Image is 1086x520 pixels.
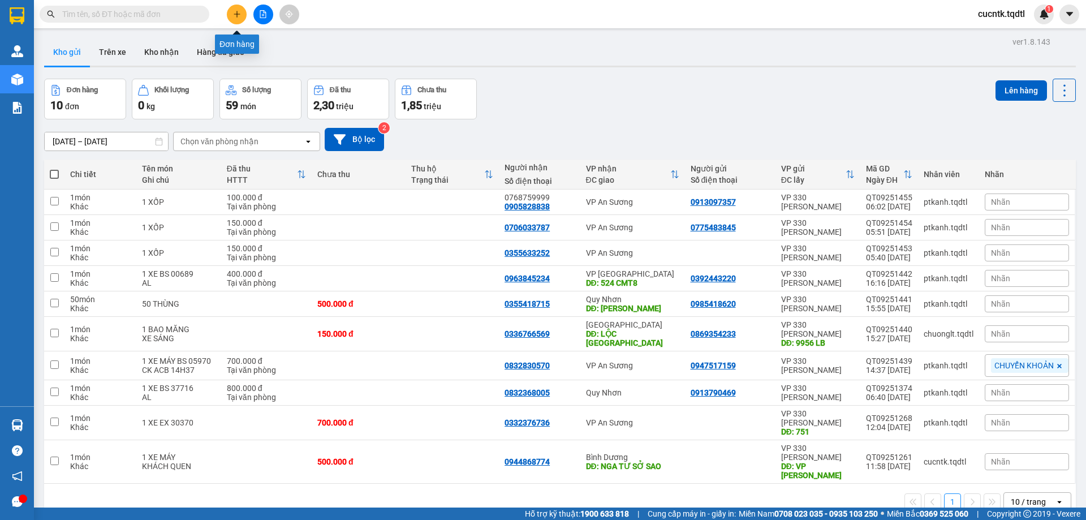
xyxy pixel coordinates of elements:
div: chuonglt.tqdtl [924,329,973,338]
span: Nhãn [991,418,1010,427]
div: Chưa thu [417,86,446,94]
button: Trên xe [90,38,135,66]
span: 10 [50,98,63,112]
div: Tại văn phòng [227,202,306,211]
div: cucntk.tqdtl [924,457,973,466]
div: AL [142,393,215,402]
div: Đã thu [227,164,297,173]
div: Khác [70,278,131,287]
div: Khác [70,366,131,375]
div: DĐ: 524 CMT8 [586,278,679,287]
div: Tại văn phòng [227,227,306,237]
div: VP An Sương [586,361,679,370]
div: 1 XỐP [142,197,215,207]
div: ĐC lấy [781,175,846,184]
div: ptkanh.tqdtl [924,418,973,427]
div: Số điện thoại [505,177,574,186]
div: Tại văn phòng [227,253,306,262]
button: plus [227,5,247,24]
span: 1 [1047,5,1051,13]
span: kg [146,102,155,111]
img: warehouse-icon [11,45,23,57]
div: Tên món [142,164,215,173]
button: Bộ lọc [325,128,384,151]
span: search [47,10,55,18]
span: triệu [424,102,441,111]
svg: open [1055,497,1064,506]
div: VP 330 [PERSON_NAME] [781,193,855,211]
span: plus [233,10,241,18]
div: DĐ: VP LONG HƯNG [781,462,855,480]
div: VP 330 [PERSON_NAME] [781,295,855,313]
div: QT09251454 [866,218,912,227]
div: 14:37 [DATE] [866,366,912,375]
div: 05:51 [DATE] [866,227,912,237]
div: 06:02 [DATE] [866,202,912,211]
div: 100.000 đ [227,193,306,202]
div: 700.000 đ [317,418,400,427]
div: ptkanh.tqdtl [924,388,973,397]
span: aim [285,10,293,18]
div: 15:55 [DATE] [866,304,912,313]
button: Đã thu2,30 triệu [307,79,389,119]
button: Khối lượng0kg [132,79,214,119]
span: CHUYỂN KHOẢN [994,360,1054,371]
div: Tại văn phòng [227,366,306,375]
div: 0775483845 [691,223,736,232]
input: Select a date range. [45,132,168,151]
div: 0832368005 [505,388,550,397]
div: Chọn văn phòng nhận [180,136,258,147]
div: Khác [70,202,131,211]
div: 1 XỐP [142,248,215,257]
th: Toggle SortBy [406,160,499,190]
div: HTTT [227,175,297,184]
div: AL [142,278,215,287]
div: 11:58 [DATE] [866,462,912,471]
div: ver 1.8.143 [1012,36,1050,48]
div: 0963845234 [505,274,550,283]
th: Toggle SortBy [860,160,918,190]
div: Khối lượng [154,86,189,94]
span: 2,30 [313,98,334,112]
div: QT09251374 [866,384,912,393]
div: 12:04 [DATE] [866,423,912,432]
div: Quy Nhơn [586,295,679,304]
div: 0332376736 [505,418,550,427]
svg: open [304,137,313,146]
button: Chưa thu1,85 triệu [395,79,477,119]
div: 0944868774 [505,457,550,466]
span: copyright [1023,510,1031,518]
div: VP An Sương [586,223,679,232]
span: message [12,496,23,507]
button: Kho nhận [135,38,188,66]
div: QT09251440 [866,325,912,334]
div: 150.000 đ [227,244,306,253]
div: DĐ: NGA TƯ SỞ SAO [586,462,679,471]
span: notification [12,471,23,482]
div: 150.000 đ [317,329,400,338]
div: 1 món [70,356,131,366]
div: KHÁCH QUEN [142,462,215,471]
div: 1 món [70,244,131,253]
span: Nhãn [991,197,1010,207]
button: Đơn hàng10đơn [44,79,126,119]
div: QT09251453 [866,244,912,253]
div: QT09251441 [866,295,912,304]
div: VP [GEOGRAPHIC_DATA] [586,269,679,278]
div: 1 món [70,193,131,202]
div: 10 / trang [1011,496,1046,508]
div: XE SÁNG [142,334,215,343]
span: món [240,102,256,111]
div: 0947517159 [691,361,736,370]
div: 0706033787 [505,223,550,232]
span: Miền Bắc [887,508,968,520]
span: file-add [259,10,267,18]
div: 0355633252 [505,248,550,257]
div: 0355418715 [505,299,550,308]
div: ptkanh.tqdtl [924,361,973,370]
div: 1 món [70,218,131,227]
div: Khác [70,304,131,313]
div: Ngày ĐH [866,175,903,184]
button: caret-down [1059,5,1079,24]
div: 1 món [70,384,131,393]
